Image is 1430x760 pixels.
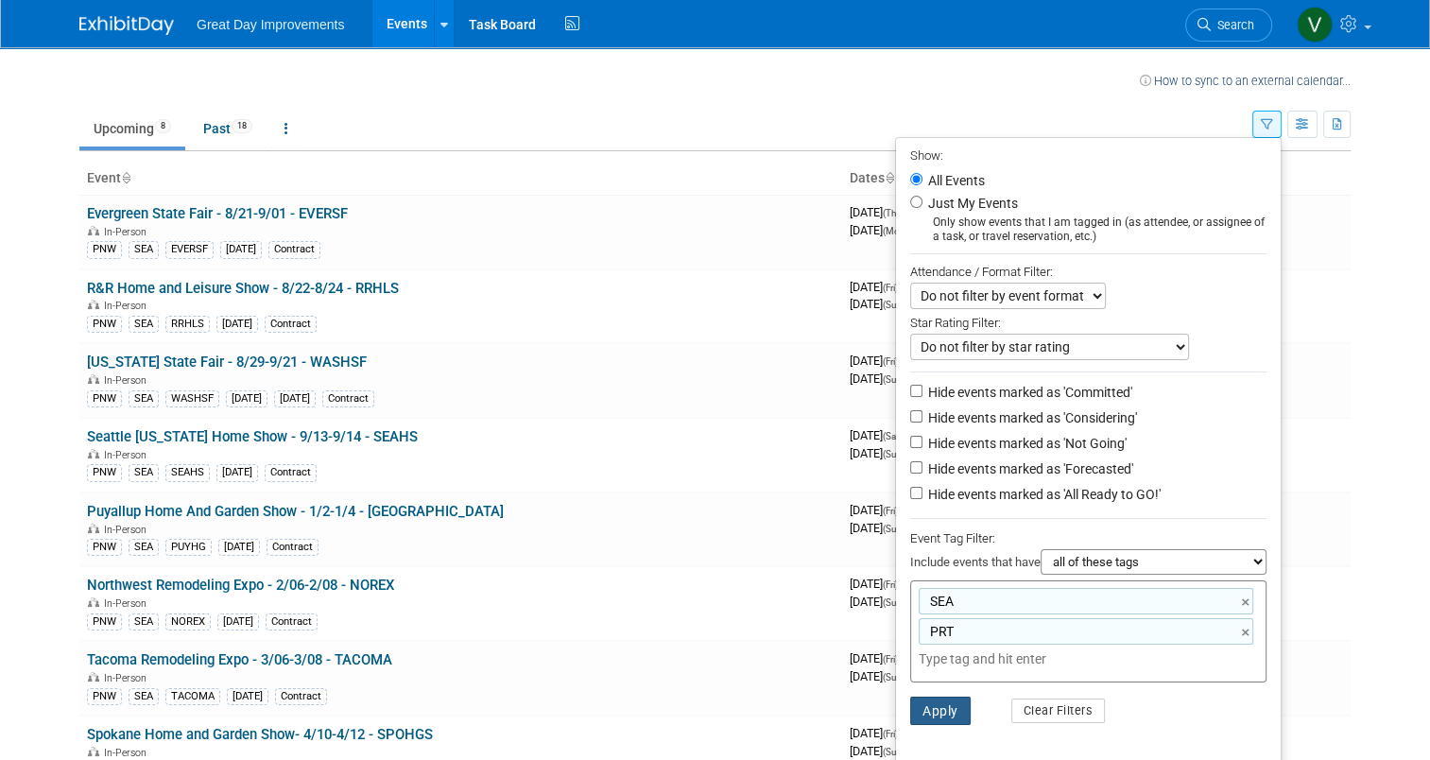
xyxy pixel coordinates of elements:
[87,726,433,743] a: Spokane Home and Garden Show- 4/10-4/12 - SPOHGS
[910,261,1266,283] div: Attendance / Format Filter:
[129,688,159,705] div: SEA
[883,208,904,218] span: (Thu)
[885,170,894,185] a: Sort by Start Date
[87,503,504,520] a: Puyallup Home And Garden Show - 1/2-1/4 - [GEOGRAPHIC_DATA]
[883,300,904,310] span: (Sun)
[88,597,99,607] img: In-Person Event
[217,613,259,630] div: [DATE]
[1011,699,1106,723] button: Clear Filters
[883,506,898,516] span: (Fri)
[88,524,99,533] img: In-Person Event
[88,374,99,384] img: In-Person Event
[926,622,954,641] span: PRT
[87,688,122,705] div: PNW
[189,111,267,147] a: Past18
[1241,592,1253,613] a: ×
[850,205,909,219] span: [DATE]
[220,241,262,258] div: [DATE]
[910,697,971,725] button: Apply
[842,163,1096,195] th: Dates
[265,464,317,481] div: Contract
[216,316,258,333] div: [DATE]
[165,390,219,407] div: WASHSF
[883,226,907,236] span: (Mon)
[79,111,185,147] a: Upcoming8
[226,390,267,407] div: [DATE]
[883,374,904,385] span: (Sun)
[121,170,130,185] a: Sort by Event Name
[883,449,904,459] span: (Sun)
[883,747,904,757] span: (Sun)
[883,524,904,534] span: (Sun)
[79,16,174,35] img: ExhibitDay
[883,579,898,590] span: (Fri)
[1185,9,1272,42] a: Search
[850,297,904,311] span: [DATE]
[197,17,344,32] span: Great Day Improvements
[322,390,374,407] div: Contract
[87,354,367,371] a: [US_STATE] State Fair - 8/29-9/21 - WASHSF
[850,354,904,368] span: [DATE]
[216,464,258,481] div: [DATE]
[910,549,1266,580] div: Include events that have
[924,485,1161,504] label: Hide events marked as 'All Ready to GO!'
[850,669,904,683] span: [DATE]
[883,356,898,367] span: (Fri)
[88,747,99,756] img: In-Person Event
[155,119,171,133] span: 8
[850,223,907,237] span: [DATE]
[267,539,319,556] div: Contract
[165,688,220,705] div: TACOMA
[919,649,1183,668] input: Type tag and hit enter
[268,241,320,258] div: Contract
[79,163,842,195] th: Event
[266,613,318,630] div: Contract
[910,527,1266,549] div: Event Tag Filter:
[883,729,898,739] span: (Fri)
[232,119,252,133] span: 18
[924,174,985,187] label: All Events
[129,464,159,481] div: SEA
[87,280,399,297] a: R&R Home and Leisure Show - 8/22-8/24 - RRHLS
[924,194,1018,213] label: Just My Events
[87,539,122,556] div: PNW
[926,592,954,611] span: SEA
[129,613,159,630] div: SEA
[883,283,898,293] span: (Fri)
[88,672,99,682] img: In-Person Event
[165,316,210,333] div: RRHLS
[850,446,904,460] span: [DATE]
[1297,7,1333,43] img: Virginia Mehlhoff
[87,577,394,594] a: Northwest Remodeling Expo - 2/06-2/08 - NOREX
[165,241,214,258] div: EVERSF
[1211,18,1254,32] span: Search
[910,143,1266,166] div: Show:
[104,524,152,536] span: In-Person
[165,613,211,630] div: NOREX
[883,597,904,608] span: (Sun)
[1140,74,1351,88] a: How to sync to an external calendar...
[850,726,904,740] span: [DATE]
[129,390,159,407] div: SEA
[165,539,212,556] div: PUYHG
[910,216,1266,244] div: Only show events that I am tagged in (as attendee, or assignee of a task, or travel reservation, ...
[87,390,122,407] div: PNW
[850,595,904,609] span: [DATE]
[129,241,159,258] div: SEA
[850,371,904,386] span: [DATE]
[129,539,159,556] div: SEA
[910,309,1266,334] div: Star Rating Filter:
[104,672,152,684] span: In-Person
[850,503,904,517] span: [DATE]
[87,613,122,630] div: PNW
[129,316,159,333] div: SEA
[265,316,317,333] div: Contract
[104,747,152,759] span: In-Person
[87,428,418,445] a: Seattle [US_STATE] Home Show - 9/13-9/14 - SEAHS
[88,300,99,309] img: In-Person Event
[883,431,902,441] span: (Sat)
[275,688,327,705] div: Contract
[1241,622,1253,644] a: ×
[218,539,260,556] div: [DATE]
[87,316,122,333] div: PNW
